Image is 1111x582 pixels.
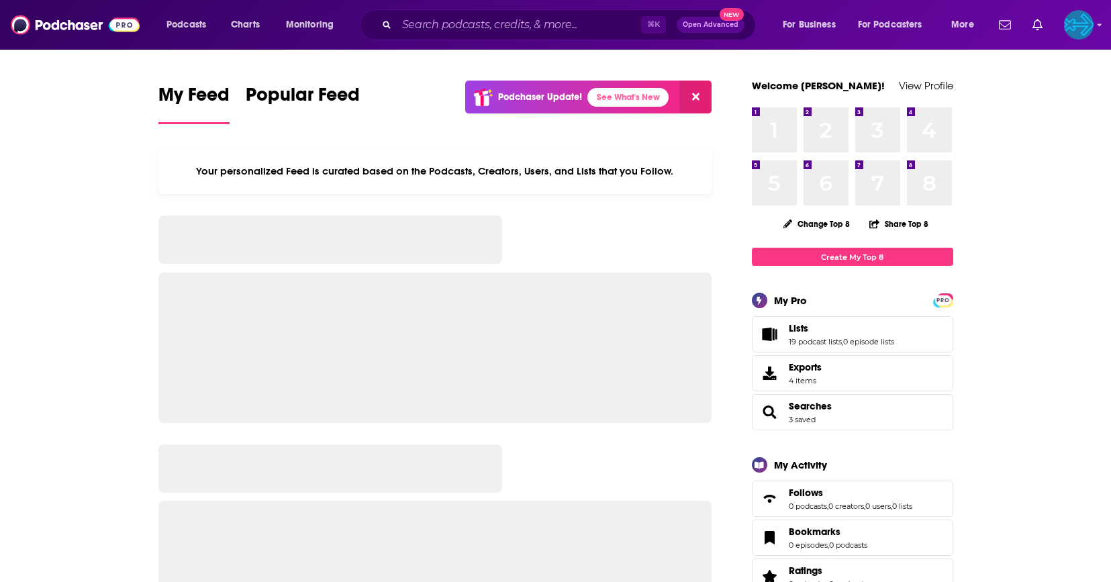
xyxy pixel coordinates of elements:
[397,14,641,36] input: Search podcasts, credits, & more...
[752,248,953,266] a: Create My Top 8
[158,83,230,114] span: My Feed
[1064,10,1094,40] img: User Profile
[827,501,828,511] span: ,
[789,501,827,511] a: 0 podcasts
[789,526,840,538] span: Bookmarks
[166,15,206,34] span: Podcasts
[774,294,807,307] div: My Pro
[498,91,582,103] p: Podchaser Update!
[789,376,822,385] span: 4 items
[865,501,891,511] a: 0 users
[757,325,783,344] a: Lists
[935,295,951,305] a: PRO
[994,13,1016,36] a: Show notifications dropdown
[849,14,942,36] button: open menu
[757,528,783,547] a: Bookmarks
[773,14,853,36] button: open menu
[246,83,360,114] span: Popular Feed
[789,322,894,334] a: Lists
[789,540,828,550] a: 0 episodes
[1027,13,1048,36] a: Show notifications dropdown
[789,565,867,577] a: Ratings
[789,322,808,334] span: Lists
[891,501,892,511] span: ,
[783,15,836,34] span: For Business
[942,14,991,36] button: open menu
[677,17,744,33] button: Open AdvancedNew
[752,520,953,556] span: Bookmarks
[789,361,822,373] span: Exports
[277,14,351,36] button: open menu
[720,8,744,21] span: New
[587,88,669,107] a: See What's New
[757,364,783,383] span: Exports
[757,489,783,508] a: Follows
[158,148,712,194] div: Your personalized Feed is curated based on the Podcasts, Creators, Users, and Lists that you Follow.
[842,337,843,346] span: ,
[789,487,912,499] a: Follows
[774,458,827,471] div: My Activity
[789,415,816,424] a: 3 saved
[246,83,360,124] a: Popular Feed
[789,487,823,499] span: Follows
[752,355,953,391] a: Exports
[789,337,842,346] a: 19 podcast lists
[1064,10,1094,40] button: Show profile menu
[789,565,822,577] span: Ratings
[222,14,268,36] a: Charts
[843,337,894,346] a: 0 episode lists
[752,394,953,430] span: Searches
[752,481,953,517] span: Follows
[869,211,929,237] button: Share Top 8
[157,14,224,36] button: open menu
[828,501,864,511] a: 0 creators
[373,9,769,40] div: Search podcasts, credits, & more...
[828,540,829,550] span: ,
[789,400,832,412] a: Searches
[899,79,953,92] a: View Profile
[1064,10,1094,40] span: Logged in as backbonemedia
[752,79,885,92] a: Welcome [PERSON_NAME]!
[757,403,783,422] a: Searches
[11,12,140,38] img: Podchaser - Follow, Share and Rate Podcasts
[286,15,334,34] span: Monitoring
[231,15,260,34] span: Charts
[789,526,867,538] a: Bookmarks
[683,21,738,28] span: Open Advanced
[951,15,974,34] span: More
[158,83,230,124] a: My Feed
[858,15,922,34] span: For Podcasters
[864,501,865,511] span: ,
[829,540,867,550] a: 0 podcasts
[775,215,859,232] button: Change Top 8
[752,316,953,352] span: Lists
[892,501,912,511] a: 0 lists
[641,16,666,34] span: ⌘ K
